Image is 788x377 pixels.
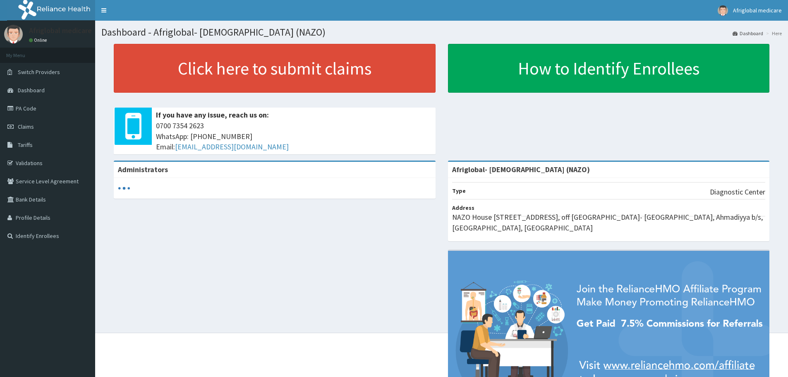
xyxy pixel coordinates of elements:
[710,187,765,197] p: Diagnostic Center
[733,7,782,14] span: Afriglobal medicare
[29,27,92,34] p: Afriglobal medicare
[764,30,782,37] li: Here
[156,110,269,120] b: If you have any issue, reach us on:
[452,204,474,211] b: Address
[4,25,23,43] img: User Image
[718,5,728,16] img: User Image
[18,68,60,76] span: Switch Providers
[114,44,436,93] a: Click here to submit claims
[452,165,590,174] strong: Afriglobal- [DEMOGRAPHIC_DATA] (NAZO)
[452,212,766,233] p: NAZO House [STREET_ADDRESS], off [GEOGRAPHIC_DATA]- [GEOGRAPHIC_DATA], Ahmadiyya b/s, [GEOGRAPHIC...
[18,123,34,130] span: Claims
[18,86,45,94] span: Dashboard
[18,141,33,149] span: Tariffs
[156,120,431,152] span: 0700 7354 2623 WhatsApp: [PHONE_NUMBER] Email:
[452,187,466,195] b: Type
[733,30,763,37] a: Dashboard
[118,165,168,174] b: Administrators
[29,37,49,43] a: Online
[175,142,289,151] a: [EMAIL_ADDRESS][DOMAIN_NAME]
[448,44,770,93] a: How to Identify Enrollees
[118,182,130,195] svg: audio-loading
[101,27,782,38] h1: Dashboard - Afriglobal- [DEMOGRAPHIC_DATA] (NAZO)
